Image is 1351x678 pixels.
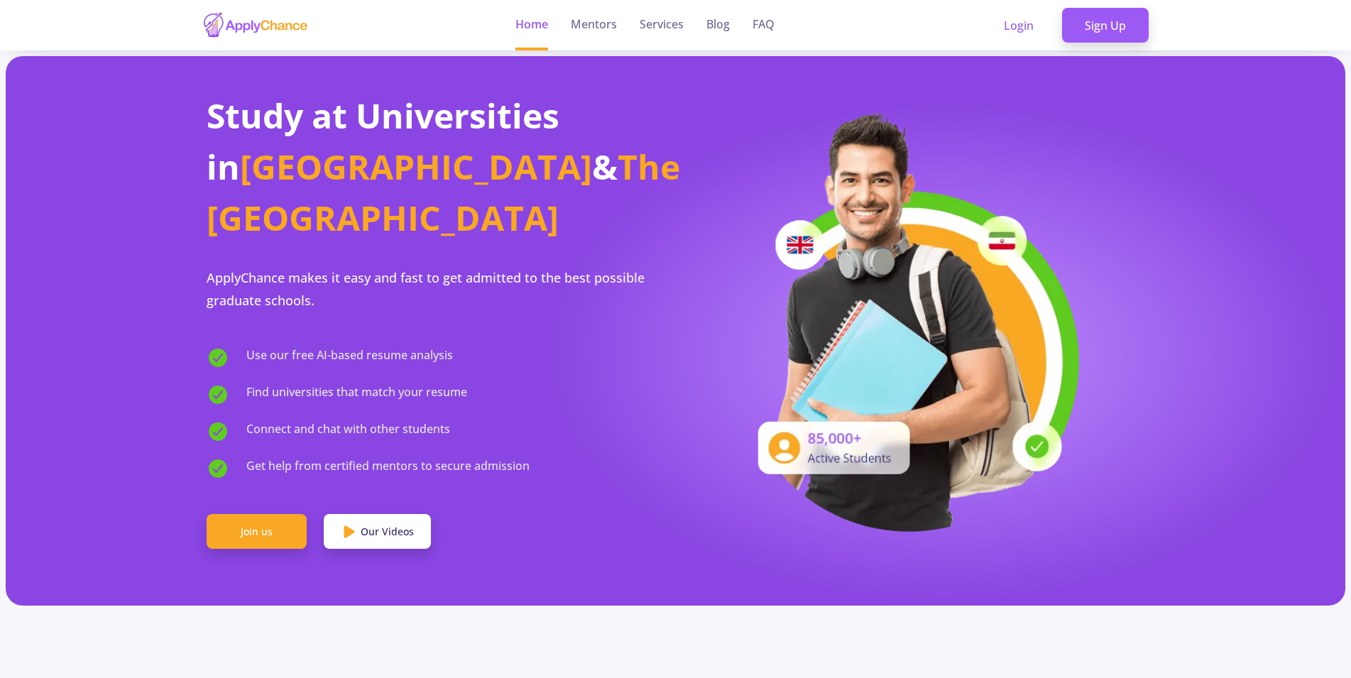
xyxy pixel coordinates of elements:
a: Sign Up [1062,8,1149,43]
span: ApplyChance makes it easy and fast to get admitted to the best possible graduate schools. [207,269,645,309]
span: [GEOGRAPHIC_DATA] [240,143,592,190]
span: Use our free AI-based resume analysis [246,346,453,369]
a: Login [981,8,1056,43]
a: Join us [207,514,307,549]
span: Connect and chat with other students [246,420,450,443]
img: applicant [736,108,1084,532]
span: Our Videos [361,524,414,539]
span: & [592,143,618,190]
a: Our Videos [324,514,431,549]
span: Study at Universities in [207,92,559,190]
img: applychance logo [202,11,309,39]
span: Find universities that match your resume [246,383,467,406]
span: Get help from certified mentors to secure admission [246,457,530,480]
